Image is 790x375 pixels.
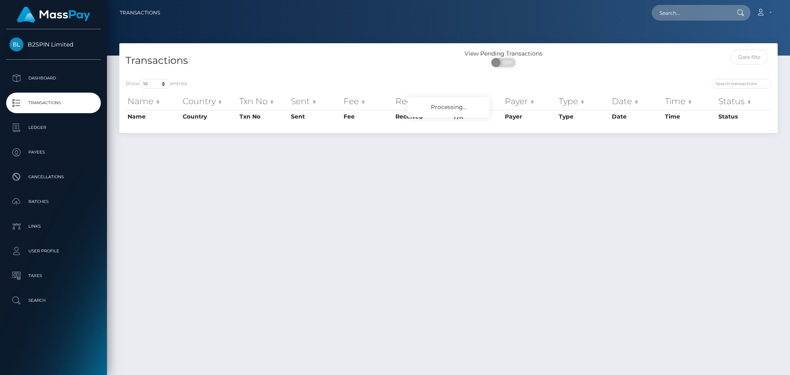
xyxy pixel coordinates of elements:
th: Txn No [237,110,289,123]
p: Payees [9,146,98,158]
th: Fee [342,110,393,123]
th: Status [716,93,771,109]
p: Dashboard [9,72,98,84]
th: Name [125,93,181,109]
img: B2SPIN Limited [9,37,23,51]
p: Search [9,294,98,307]
th: Time [663,110,716,123]
img: MassPay Logo [17,7,90,23]
a: Transactions [120,4,160,21]
th: Status [716,110,771,123]
th: Type [557,93,610,109]
th: Payer [503,93,557,109]
a: Transactions [6,93,101,113]
th: Sent [289,110,342,123]
input: Search transactions [712,79,771,89]
span: OFF [496,58,516,67]
input: Date filter [730,49,769,65]
th: Fee [342,93,393,109]
a: Payees [6,142,101,163]
p: Ledger [9,121,98,134]
th: Name [125,110,181,123]
th: Date [610,93,663,109]
label: Show entries [125,79,187,89]
a: Ledger [6,117,101,138]
th: Type [557,110,610,123]
th: Payer [503,110,557,123]
th: Country [181,110,238,123]
th: Txn No [237,93,289,109]
a: Cancellations [6,167,101,187]
th: Received [393,110,452,123]
th: F/X [452,93,503,109]
th: Sent [289,93,342,109]
th: Time [663,93,716,109]
a: Taxes [6,266,101,286]
p: Links [9,220,98,233]
div: View Pending Transactions [448,49,558,58]
th: Received [393,93,452,109]
a: Dashboard [6,68,101,89]
p: Taxes [9,270,98,282]
input: Search... [652,5,729,21]
p: Transactions [9,97,98,109]
p: User Profile [9,245,98,257]
h4: Transactions [125,54,442,68]
a: User Profile [6,241,101,261]
p: Cancellations [9,171,98,183]
select: Showentries [139,79,170,89]
div: Processing... [407,97,490,117]
a: Search [6,290,101,311]
a: Links [6,216,101,237]
th: Date [610,110,663,123]
span: B2SPIN Limited [6,41,101,48]
th: Country [181,93,238,109]
a: Batches [6,191,101,212]
p: Batches [9,196,98,208]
